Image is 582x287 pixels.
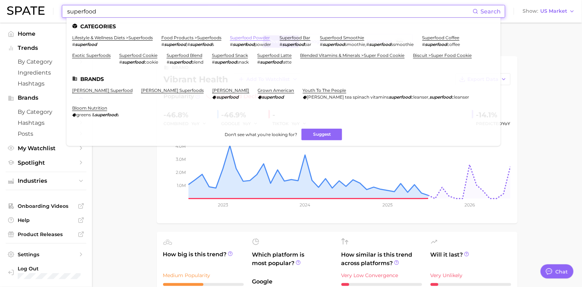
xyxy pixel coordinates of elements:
em: superfood [95,112,117,117]
em: superfood [283,42,305,47]
tspan: 2025 [382,202,393,207]
span: cookie [144,59,158,65]
span: Predicted [476,119,511,128]
em: superfood [122,59,144,65]
a: bloom nutrition [72,105,107,111]
a: [PERSON_NAME] superfood [72,88,133,93]
span: cleanser [452,94,469,100]
a: by Category [6,56,86,67]
span: How big is this trend? [163,250,244,268]
em: superfood [323,42,345,47]
a: by Category [6,106,86,117]
a: Spotlight [6,157,86,168]
button: Suggest [301,129,342,140]
em: superfood [260,59,282,65]
span: Ingredients [18,69,74,76]
span: Show [523,9,538,13]
em: superfood [262,94,284,100]
a: grown american [258,88,294,93]
span: Spotlight [18,159,74,166]
span: # [367,42,369,47]
a: Settings [6,249,86,260]
a: superfood coffee [422,35,460,40]
span: YoY [502,121,511,126]
span: # [230,42,233,47]
span: Will it last? [431,251,511,268]
div: 1 / 10 [341,283,422,286]
button: ShowUS Market [521,7,577,16]
a: My Watchlist [6,143,86,154]
span: Industries [18,178,74,184]
span: Google [252,277,333,286]
span: ssmoothie [391,42,414,47]
a: [PERSON_NAME] superfoods [141,88,204,93]
tspan: 2023 [218,202,228,207]
span: Hashtags [18,119,74,126]
a: superfood smoothie [320,35,364,40]
div: , [303,94,469,100]
span: # [161,42,164,47]
a: superfood latte [258,53,292,58]
a: Log out. Currently logged in with e-mail raj@netrush.com. [6,263,86,281]
em: superfood [369,42,391,47]
a: Help [6,215,86,225]
tspan: 2026 [465,202,475,207]
a: blended vitamins & minerals >super food cookie [300,53,405,58]
span: Onboarding Videos [18,203,74,209]
span: snack [237,59,249,65]
span: Posts [18,130,74,137]
em: superfood [169,59,191,65]
span: latte [282,59,292,65]
span: s [117,112,119,117]
span: powder [255,42,271,47]
span: blend [191,59,203,65]
div: 5 / 10 [163,283,244,286]
button: Trends [6,43,86,53]
span: Home [18,30,74,37]
span: smoothie [345,42,365,47]
a: [PERSON_NAME] [212,88,249,93]
em: superfood [430,94,452,100]
a: Product Releases [6,229,86,240]
a: superfood bar [280,35,311,40]
span: cleanser [411,94,429,100]
div: Very Unlikely [431,271,511,280]
li: Categories [72,23,495,29]
span: US Market [540,9,567,13]
div: , [320,42,414,47]
em: superfood [389,94,411,100]
em: superfood [190,42,212,47]
span: Hashtags [18,80,74,87]
span: coffee [447,42,460,47]
span: Which platform is most popular? [252,251,333,274]
span: How similar is this trend across platforms? [341,251,422,268]
a: Onboarding Videos [6,201,86,211]
span: # [119,59,122,65]
span: # [212,59,215,65]
a: Ingredients [6,67,86,78]
tspan: 2024 [300,202,310,207]
em: superfood [217,94,238,100]
span: [PERSON_NAME] tea spinach vitamins [307,94,389,100]
li: Brands [72,76,495,82]
a: Hashtags [6,78,86,89]
span: Don't see what you're looking for? [225,132,297,137]
em: superfood [75,42,97,47]
span: Help [18,217,74,223]
a: superfood snack [212,53,248,58]
a: superfood blend [167,53,202,58]
em: superfood [215,59,237,65]
a: lifestyle & wellness diets >superfoods [72,35,153,40]
em: superfood [164,42,186,47]
div: , [161,42,221,47]
span: Trends [18,45,74,51]
a: Home [6,28,86,39]
span: greens & [76,112,95,117]
span: # [280,42,283,47]
span: # [167,59,169,65]
span: Settings [18,251,74,258]
input: Search here for a brand, industry, or ingredient [67,5,473,17]
button: Industries [6,176,86,186]
a: biscuit >super food cookie [413,53,472,58]
div: Medium Popularity [163,271,244,280]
